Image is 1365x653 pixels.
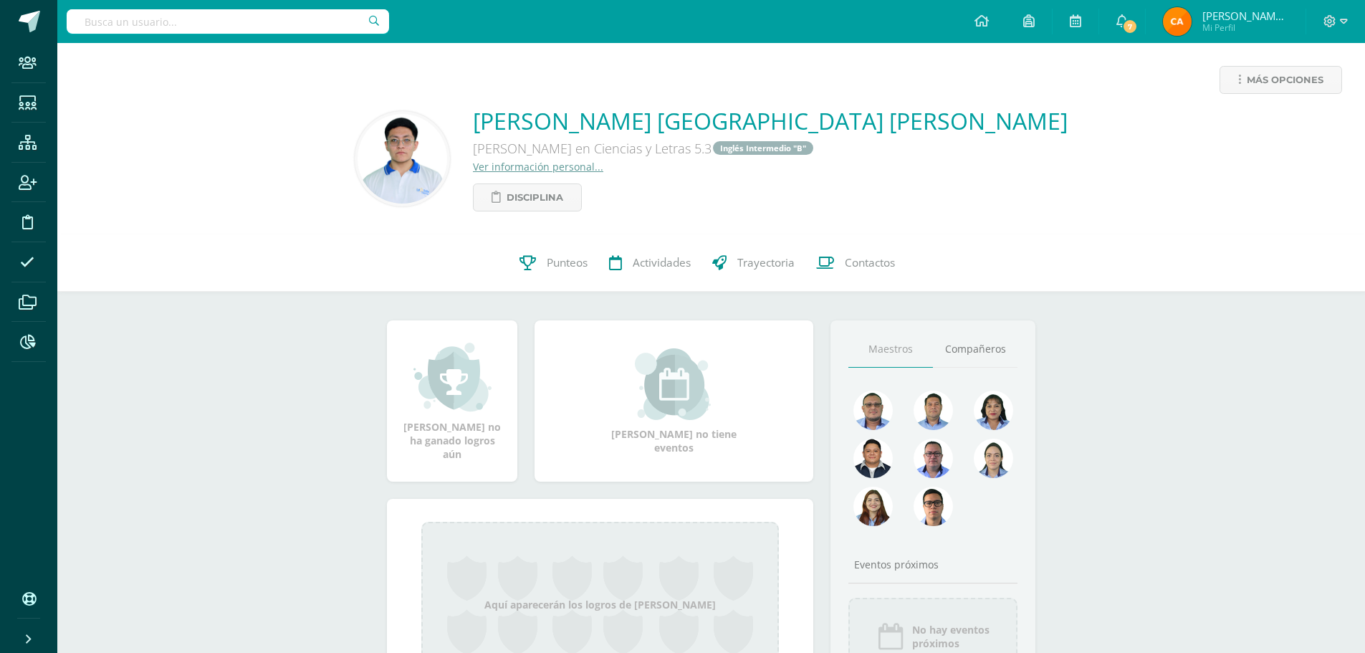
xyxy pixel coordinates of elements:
[473,183,582,211] a: Disciplina
[598,234,701,292] a: Actividades
[853,391,893,430] img: 99962f3fa423c9b8099341731b303440.png
[848,558,1017,571] div: Eventos próximos
[805,234,906,292] a: Contactos
[974,439,1013,478] img: 375aecfb130304131abdbe7791f44736.png
[1202,22,1288,34] span: Mi Perfil
[974,391,1013,430] img: 371adb901e00c108b455316ee4864f9b.png
[509,234,598,292] a: Punteos
[701,234,805,292] a: Trayectoria
[845,256,895,271] span: Contactos
[914,391,953,430] img: 2ac039123ac5bd71a02663c3aa063ac8.png
[603,348,746,454] div: [PERSON_NAME] no tiene eventos
[912,623,990,650] span: No hay eventos próximos
[547,256,588,271] span: Punteos
[876,622,905,651] img: event_icon.png
[848,331,933,368] a: Maestros
[1122,19,1138,34] span: 7
[473,160,603,173] a: Ver información personal...
[933,331,1017,368] a: Compañeros
[413,341,492,413] img: achievement_small.png
[713,141,813,155] a: Inglés Intermedio "B"
[853,487,893,526] img: a9adb280a5deb02de052525b0213cdb9.png
[914,439,953,478] img: 30ea9b988cec0d4945cca02c4e803e5a.png
[67,9,389,34] input: Busca un usuario...
[1202,9,1288,23] span: [PERSON_NAME] Santiago [PERSON_NAME]
[358,114,447,204] img: 37b70c65d4bf3a6e186d2df7d879d608.png
[473,105,1068,136] a: [PERSON_NAME] [GEOGRAPHIC_DATA] [PERSON_NAME]
[853,439,893,478] img: eccc7a2d5da755eac5968f4df6463713.png
[401,341,503,461] div: [PERSON_NAME] no ha ganado logros aún
[1220,66,1342,94] a: Más opciones
[507,184,563,211] span: Disciplina
[1163,7,1192,36] img: af9f1233f962730253773e8543f9aabb.png
[473,136,903,160] div: [PERSON_NAME] en Ciencias y Letras 5.3
[633,256,691,271] span: Actividades
[737,256,795,271] span: Trayectoria
[635,348,713,420] img: event_small.png
[1247,67,1323,93] span: Más opciones
[914,487,953,526] img: b3275fa016b95109afc471d3b448d7ac.png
